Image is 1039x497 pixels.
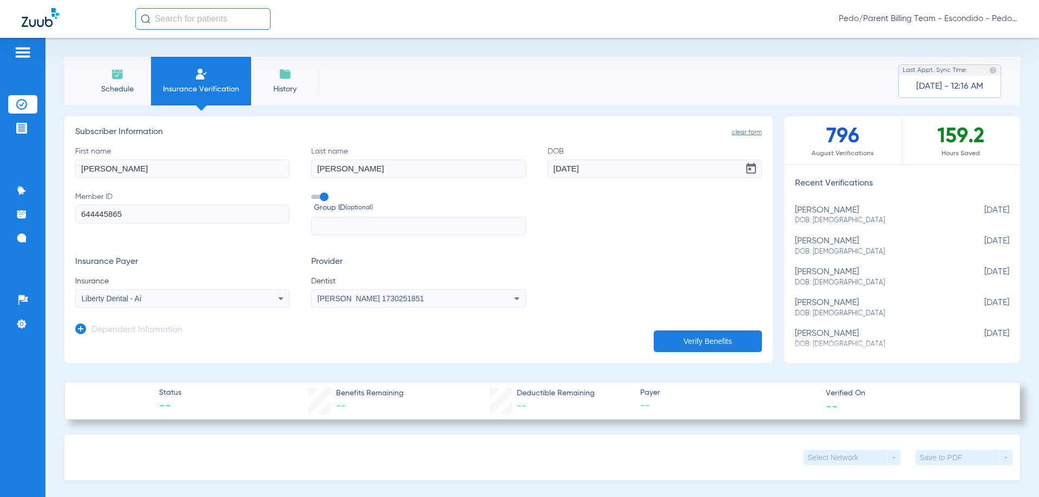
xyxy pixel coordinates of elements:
span: Insurance Verification [159,84,243,95]
span: Liberty Dental - Ai [82,294,142,303]
img: History [279,68,292,81]
input: Search for patients [135,8,271,30]
h3: Insurance Payer [75,257,290,268]
span: Insurance [75,276,290,287]
span: DOB: [DEMOGRAPHIC_DATA] [795,340,955,349]
span: [DATE] - 12:16 AM [916,81,983,92]
label: First name [75,146,290,178]
input: DOBOpen calendar [548,160,762,178]
div: [PERSON_NAME] [795,298,955,318]
span: Schedule [91,84,143,95]
span: Verified On [826,388,1002,399]
span: Group ID [314,202,525,214]
span: [PERSON_NAME] 1730251851 [318,294,424,303]
img: Schedule [111,68,124,81]
span: [DATE] [955,329,1009,349]
span: -- [336,401,346,411]
span: [DATE] [955,267,1009,287]
img: Manual Insurance Verification [195,68,208,81]
div: [PERSON_NAME] [795,329,955,349]
img: Search Icon [141,14,150,24]
span: August Verifications [784,148,902,159]
label: Last name [311,146,525,178]
input: Member ID [75,205,290,223]
span: Last Appt. Sync Time: [903,65,968,76]
small: (optional) [345,202,373,214]
span: DOB: [DEMOGRAPHIC_DATA] [795,216,955,226]
iframe: Chat Widget [985,445,1039,497]
span: -- [517,401,527,411]
input: First name [75,160,290,178]
span: Payer [640,387,817,399]
span: Deductible Remaining [517,388,595,399]
div: [PERSON_NAME] [795,267,955,287]
button: Open calendar [740,158,762,180]
h3: Dependent Information [91,325,182,336]
input: Last name [311,160,525,178]
span: Dentist [311,276,525,287]
label: Member ID [75,191,290,236]
span: Benefits Remaining [336,388,404,399]
div: 796 [784,116,902,164]
label: DOB [548,146,762,178]
span: Status [159,387,181,399]
span: clear form [732,127,762,138]
span: -- [640,399,817,413]
span: DOB: [DEMOGRAPHIC_DATA] [795,278,955,288]
h3: Provider [311,257,525,268]
img: Zuub Logo [22,8,59,27]
span: -- [159,399,181,414]
span: [DATE] [955,298,1009,318]
h3: Recent Verifications [784,178,1020,189]
span: History [259,84,311,95]
h3: Subscriber Information [75,127,762,138]
span: DOB: [DEMOGRAPHIC_DATA] [795,309,955,319]
span: Hours Saved [902,148,1020,159]
button: Verify Benefits [654,330,762,352]
div: 159.2 [902,116,1020,164]
span: [DATE] [955,206,1009,226]
span: [DATE] [955,236,1009,256]
span: Pedo/Parent Billing Team - Escondido - Pedo | The Super Dentists [839,14,1017,24]
img: last sync help info [989,67,997,74]
div: [PERSON_NAME] [795,206,955,226]
span: DOB: [DEMOGRAPHIC_DATA] [795,247,955,257]
div: [PERSON_NAME] [795,236,955,256]
img: hamburger-icon [14,46,31,59]
span: -- [826,400,838,412]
